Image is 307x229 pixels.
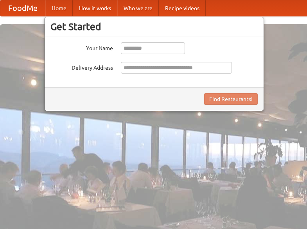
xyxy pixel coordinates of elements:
[45,0,73,16] a: Home
[73,0,117,16] a: How it works
[159,0,206,16] a: Recipe videos
[117,0,159,16] a: Who we are
[50,21,258,32] h3: Get Started
[204,93,258,105] button: Find Restaurants!
[50,62,113,72] label: Delivery Address
[50,42,113,52] label: Your Name
[0,0,45,16] a: FoodMe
